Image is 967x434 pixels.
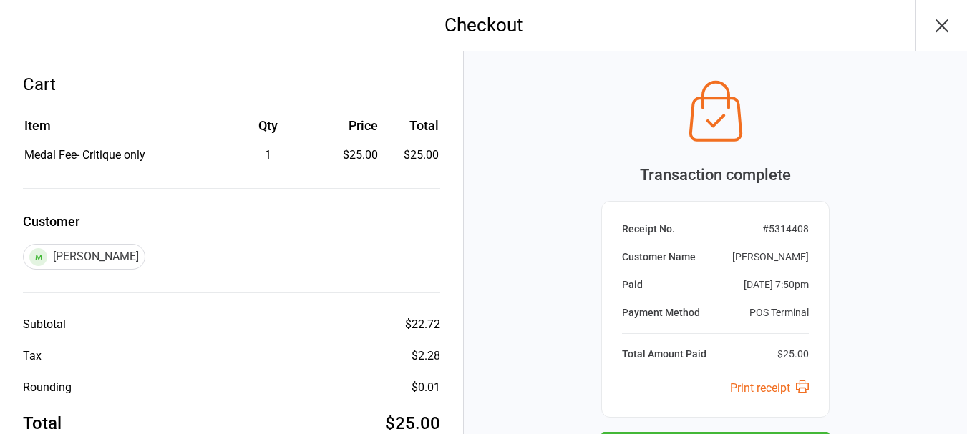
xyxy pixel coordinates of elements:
[622,222,675,237] div: Receipt No.
[24,148,145,162] span: Medal Fee- Critique only
[732,250,809,265] div: [PERSON_NAME]
[23,71,440,97] div: Cart
[384,116,439,145] th: Total
[217,116,319,145] th: Qty
[320,147,378,164] div: $25.00
[217,147,319,164] div: 1
[23,379,72,396] div: Rounding
[622,347,706,362] div: Total Amount Paid
[777,347,809,362] div: $25.00
[412,379,440,396] div: $0.01
[622,250,696,265] div: Customer Name
[23,316,66,333] div: Subtotal
[622,277,643,292] div: Paid
[730,381,809,395] a: Print receipt
[412,347,440,365] div: $2.28
[24,116,215,145] th: Item
[622,305,700,320] div: Payment Method
[744,277,809,292] div: [DATE] 7:50pm
[762,222,809,237] div: # 5314408
[23,212,440,231] label: Customer
[405,316,440,333] div: $22.72
[320,116,378,135] div: Price
[23,244,145,270] div: [PERSON_NAME]
[23,347,42,365] div: Tax
[749,305,809,320] div: POS Terminal
[384,147,439,164] td: $25.00
[601,163,830,187] div: Transaction complete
